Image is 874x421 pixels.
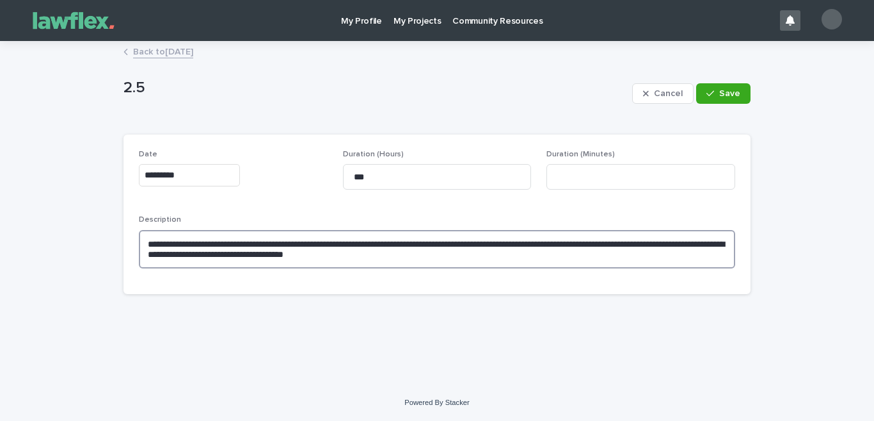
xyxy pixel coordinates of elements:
[133,44,193,58] a: Back to[DATE]
[123,79,627,97] p: 2.5
[139,151,157,158] span: Date
[696,83,751,104] button: Save
[343,151,404,158] span: Duration (Hours)
[546,151,615,158] span: Duration (Minutes)
[632,83,694,104] button: Cancel
[26,8,122,33] img: Gnvw4qrBSHOAfo8VMhG6
[654,89,683,98] span: Cancel
[719,89,740,98] span: Save
[139,216,181,224] span: Description
[404,399,469,406] a: Powered By Stacker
